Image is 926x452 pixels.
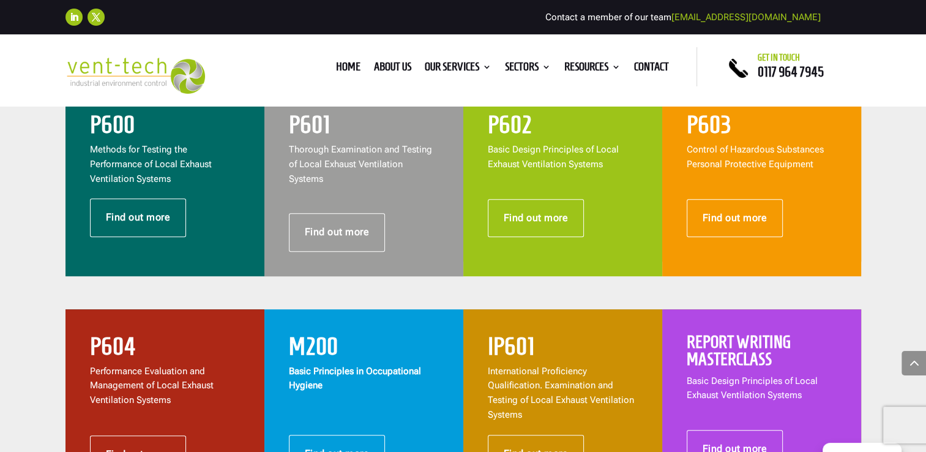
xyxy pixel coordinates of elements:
[488,366,634,420] span: International Proficiency Qualification. Examination and Testing of Local Exhaust Ventilation Sys...
[90,334,240,364] h2: P604
[90,112,240,143] h2: P600
[336,62,360,76] a: Home
[687,144,824,170] span: Control of Hazardous Substances Personal Protective Equipment
[289,144,432,184] span: Thorough Examination and Testing of Local Exhaust Ventilation Systems
[488,144,619,170] span: Basic Design Principles of Local Exhaust Ventilation Systems
[488,112,638,143] h2: P602
[88,9,105,26] a: Follow on X
[289,334,439,364] h2: M200
[425,62,491,76] a: Our Services
[687,199,783,237] a: Find out more
[758,53,800,62] span: Get in touch
[90,144,212,184] span: Methods for Testing the Performance of Local Exhaust Ventilation Systems
[687,375,818,401] span: Basic Design Principles of Local Exhaust Ventilation Systems
[545,12,821,23] span: Contact a member of our team
[488,334,638,364] h2: IP601
[758,64,824,79] a: 0117 964 7945
[65,9,83,26] a: Follow on LinkedIn
[687,112,837,143] h2: P603
[374,62,411,76] a: About us
[505,62,551,76] a: Sectors
[289,112,439,143] h2: P601
[634,62,669,76] a: Contact
[90,366,214,406] span: Performance Evaluation and Management of Local Exhaust Ventilation Systems
[289,366,421,391] strong: Basic Principles in Occupational Hygiene
[488,199,584,237] a: Find out more
[687,334,837,374] h2: Report Writing Masterclass
[90,198,187,236] a: Find out more
[65,58,206,94] img: 2023-09-27T08_35_16.549ZVENT-TECH---Clear-background
[564,62,621,76] a: Resources
[671,12,821,23] a: [EMAIL_ADDRESS][DOMAIN_NAME]
[289,213,386,251] a: Find out more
